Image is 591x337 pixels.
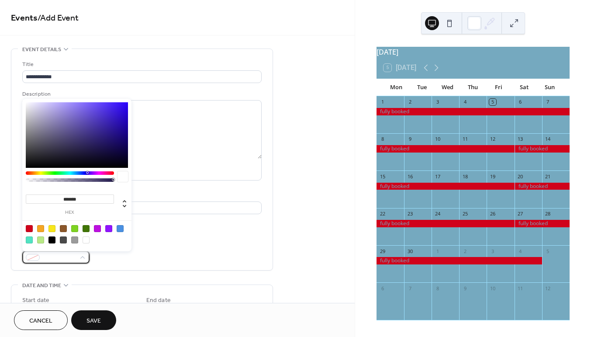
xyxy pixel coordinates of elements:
div: 8 [434,285,441,292]
div: 30 [407,248,413,254]
span: Cancel [29,316,52,326]
div: #F8E71C [48,225,55,232]
div: Mon [384,79,409,96]
div: #4A4A4A [60,236,67,243]
div: Wed [435,79,460,96]
div: #8B572A [60,225,67,232]
div: #9013FE [105,225,112,232]
div: Title [22,60,260,69]
div: 2 [462,248,468,254]
div: fully booked [515,220,570,227]
div: 1 [379,99,386,105]
div: Fri [486,79,512,96]
div: 24 [434,211,441,217]
div: 10 [489,285,496,292]
div: 16 [407,173,413,180]
div: #7ED321 [71,225,78,232]
div: Thu [460,79,486,96]
div: 28 [545,211,551,217]
a: Events [11,10,38,27]
div: [DATE] [377,47,570,57]
button: Cancel [14,310,68,330]
div: fully booked [515,183,570,190]
span: Event details [22,45,61,54]
div: 7 [407,285,413,292]
div: #D0021B [26,225,33,232]
div: 2 [407,99,413,105]
span: Date and time [22,281,61,290]
div: 4 [517,248,524,254]
span: Save [86,316,101,326]
div: 21 [545,173,551,180]
div: 12 [545,285,551,292]
div: Description [22,90,260,99]
div: #BD10E0 [94,225,101,232]
label: hex [26,210,114,215]
div: #4A90E2 [117,225,124,232]
div: 11 [517,285,524,292]
div: 3 [434,99,441,105]
div: 15 [379,173,386,180]
div: #B8E986 [37,236,44,243]
div: 27 [517,211,524,217]
div: 7 [545,99,551,105]
div: 1 [434,248,441,254]
div: End date [146,296,171,305]
div: Location [22,191,260,200]
div: 18 [462,173,468,180]
div: #417505 [83,225,90,232]
div: 8 [379,136,386,142]
div: 4 [462,99,468,105]
div: 5 [545,248,551,254]
div: fully booked [377,220,515,227]
div: #FFFFFF [83,236,90,243]
div: #F5A623 [37,225,44,232]
div: 3 [489,248,496,254]
div: fully booked [377,257,542,264]
div: Tue [409,79,435,96]
div: #000000 [48,236,55,243]
div: 6 [379,285,386,292]
div: 29 [379,248,386,254]
div: 13 [517,136,524,142]
div: 22 [379,211,386,217]
div: #50E3C2 [26,236,33,243]
div: 10 [434,136,441,142]
div: Sat [512,79,537,96]
div: #9B9B9B [71,236,78,243]
div: 12 [489,136,496,142]
div: fully booked [515,145,570,153]
div: 6 [517,99,524,105]
div: fully booked [377,183,515,190]
div: 9 [462,285,468,292]
div: 11 [462,136,468,142]
div: fully booked [377,108,570,115]
div: 5 [489,99,496,105]
div: Start date [22,296,49,305]
span: / Add Event [38,10,79,27]
div: 14 [545,136,551,142]
div: Sun [537,79,563,96]
div: 9 [407,136,413,142]
div: 19 [489,173,496,180]
div: 26 [489,211,496,217]
button: Save [71,310,116,330]
div: fully booked [377,145,515,153]
div: 17 [434,173,441,180]
div: 20 [517,173,524,180]
div: 23 [407,211,413,217]
div: 25 [462,211,468,217]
